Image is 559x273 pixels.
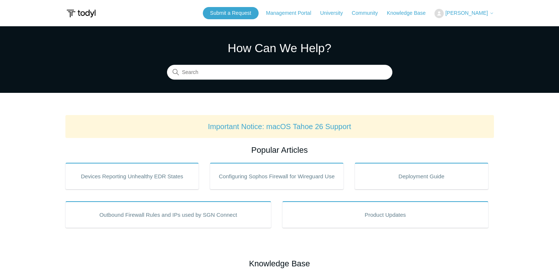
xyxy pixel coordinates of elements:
[65,163,199,189] a: Devices Reporting Unhealthy EDR States
[65,7,97,20] img: Todyl Support Center Help Center home page
[355,163,488,189] a: Deployment Guide
[320,9,350,17] a: University
[203,7,259,19] a: Submit a Request
[445,10,488,16] span: [PERSON_NAME]
[352,9,385,17] a: Community
[208,122,351,131] a: Important Notice: macOS Tahoe 26 Support
[65,144,494,156] h2: Popular Articles
[266,9,318,17] a: Management Portal
[167,39,392,57] h1: How Can We Help?
[282,201,488,228] a: Product Updates
[434,9,494,18] button: [PERSON_NAME]
[387,9,433,17] a: Knowledge Base
[210,163,344,189] a: Configuring Sophos Firewall for Wireguard Use
[65,201,272,228] a: Outbound Firewall Rules and IPs used by SGN Connect
[65,257,494,270] h2: Knowledge Base
[167,65,392,80] input: Search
